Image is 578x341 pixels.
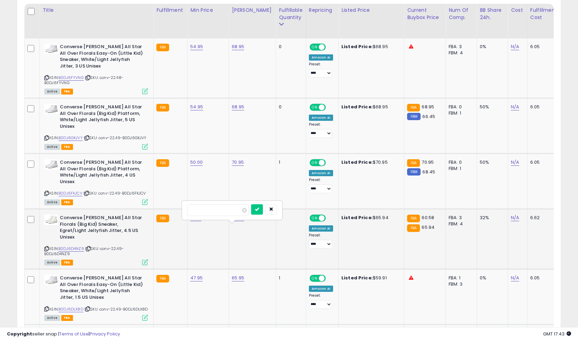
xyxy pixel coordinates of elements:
small: FBA [156,159,169,167]
div: $68.95 [341,104,399,110]
div: ASIN: [44,104,148,149]
div: Fulfillment Cost [530,7,557,21]
span: All listings currently available for purchase on Amazon [44,89,60,95]
div: 6.62 [530,215,554,221]
span: | SKU: conv-22.48-B0DJ6FYVNG [44,75,123,85]
span: | SKU: conv-22.49-B0DJ6D4NZ9 [44,246,124,256]
a: B0DJ6GKJVY [58,135,83,141]
b: Converse [PERSON_NAME] All Star All Over Florals (Big Kid) Platform, White/Light Jellyfish Jitter... [60,159,144,187]
img: 31E5YWsvwfL._SL40_.jpg [44,104,58,114]
a: B0DJ6DLX8D [58,306,83,312]
span: OFF [324,215,336,221]
span: | SKU: conv-22.49-B0DJ6FKJCV [83,190,146,196]
small: FBA [407,104,420,111]
span: OFF [324,160,336,166]
a: 54.95 [190,104,203,110]
span: | SKU: conv-22.49-B0DJ6DLX8D [84,306,148,312]
div: ASIN: [44,159,148,204]
div: 6.05 [530,104,554,110]
div: Repricing [309,7,336,14]
span: | SKU: conv-22.49-B0DJ6GKJVY [84,135,147,141]
div: Listed Price [341,7,401,14]
div: Amazon AI [309,115,333,121]
b: Listed Price: [341,159,373,165]
div: Amazon AI [309,54,333,61]
div: [PERSON_NAME] [232,7,273,14]
div: Amazon AI [309,225,333,232]
small: FBM [407,168,421,176]
div: Title [43,7,150,14]
div: ASIN: [44,215,148,264]
a: 68.95 [232,104,244,110]
span: 70.95 [422,159,434,165]
div: Fulfillment [156,7,184,14]
div: Preset: [309,178,333,193]
span: ON [310,160,319,166]
span: FBA [61,89,73,95]
div: 32% [480,215,503,221]
a: 50.00 [190,159,203,166]
small: FBA [156,44,169,51]
div: Preset: [309,233,333,249]
div: 0 [279,44,300,50]
small: FBA [156,275,169,282]
a: 70.95 [232,159,244,166]
div: 50% [480,159,503,165]
b: Listed Price: [341,43,373,50]
span: OFF [324,44,336,50]
b: Listed Price: [341,275,373,281]
span: FBA [61,260,73,266]
span: 2025-09-17 17:43 GMT [543,331,571,337]
span: All listings currently available for purchase on Amazon [44,260,60,266]
a: 68.95 [232,43,244,50]
span: FBA [61,199,73,205]
small: FBA [407,224,420,232]
b: Converse [PERSON_NAME] All Star Florals (Big Kid) Sneaker, Egret/Light Jellyfish Jitter, 4.5 US U... [60,215,144,242]
div: Current Buybox Price [407,7,443,21]
div: BB Share 24h. [480,7,505,21]
div: Min Price [190,7,226,14]
span: FBA [61,144,73,150]
div: FBA: 0 [449,159,471,165]
span: All listings currently available for purchase on Amazon [44,315,60,321]
div: FBM: 3 [449,281,471,287]
a: N/A [511,104,519,110]
span: 68.95 [422,104,434,110]
a: N/A [511,43,519,50]
div: FBA: 1 [449,275,471,281]
a: Terms of Use [59,331,89,337]
a: Privacy Policy [90,331,120,337]
div: 6.05 [530,275,554,281]
span: ON [310,215,319,221]
div: FBM: 1 [449,165,471,172]
div: FBA: 3 [449,215,471,221]
div: seller snap | | [7,331,120,338]
div: 0% [480,275,503,281]
b: Listed Price: [341,104,373,110]
b: Converse [PERSON_NAME] All Star All Over Florals (Big Kid) Platform, White/Light Jellyfish Jitter... [60,104,144,131]
span: 68.45 [422,169,435,175]
small: FBA [407,159,420,167]
div: FBA: 3 [449,44,471,50]
img: 31ZjSTGRIzL._SL40_.jpg [44,215,58,225]
div: 1 [279,215,300,221]
div: Fulfillable Quantity [279,7,303,21]
img: 31bCZr1-dUL._SL40_.jpg [44,275,58,285]
div: 1 [279,159,300,165]
small: FBA [407,215,420,222]
span: ON [310,276,319,281]
a: N/A [511,159,519,166]
div: Amazon AI [309,170,333,176]
div: Amazon AI [309,286,333,292]
div: FBM: 4 [449,50,471,56]
img: 31bCZr1-dUL._SL40_.jpg [44,44,58,54]
span: 60.58 [422,214,434,221]
div: FBA: 0 [449,104,471,110]
div: $65.94 [341,215,399,221]
div: 50% [480,104,503,110]
div: Preset: [309,62,333,78]
span: 66.45 [422,113,435,120]
div: ASIN: [44,275,148,320]
small: FBA [156,104,169,111]
b: Converse [PERSON_NAME] All Star All Over Florals Easy-On (Little Kid) Sneaker, White/Light Jellyf... [60,44,144,71]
